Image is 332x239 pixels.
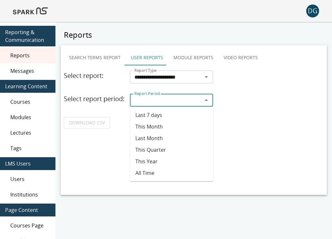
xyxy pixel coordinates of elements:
[64,50,324,65] div: report types
[10,191,50,198] span: Institutions
[130,156,213,167] li: This Year
[64,71,125,81] h6: Select report:
[306,5,319,17] div: DG
[126,50,168,65] button: User Reports
[134,91,160,96] label: Report Period
[130,132,213,144] li: Last Month
[130,109,213,121] li: Last 7 days
[10,113,50,121] span: Modules
[130,144,213,156] li: This Quarter
[219,50,263,65] button: Video Reports
[130,167,213,179] li: All Time
[130,121,213,132] li: This Month
[134,68,157,73] label: Report Type
[202,96,211,105] button: Close
[61,30,327,40] h5: Reports
[306,5,319,17] button: account of current user
[168,50,219,65] button: Module Reports
[10,144,50,152] span: Tags
[5,160,50,167] span: LMS Users
[5,206,50,214] span: Page Content
[10,98,50,106] span: Courses
[10,222,50,229] span: Courses Page
[5,28,50,44] span: Reporting & Communication
[64,94,125,104] h6: Select report period:
[64,50,126,65] button: Search Terms Report
[10,52,50,59] span: Reports
[10,129,50,137] span: Lectures
[10,175,50,183] span: Users
[10,67,50,75] span: Messages
[202,72,211,81] button: Open
[13,3,48,19] img: Logo of SPARK at Stanford
[5,82,50,90] span: Learning Content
